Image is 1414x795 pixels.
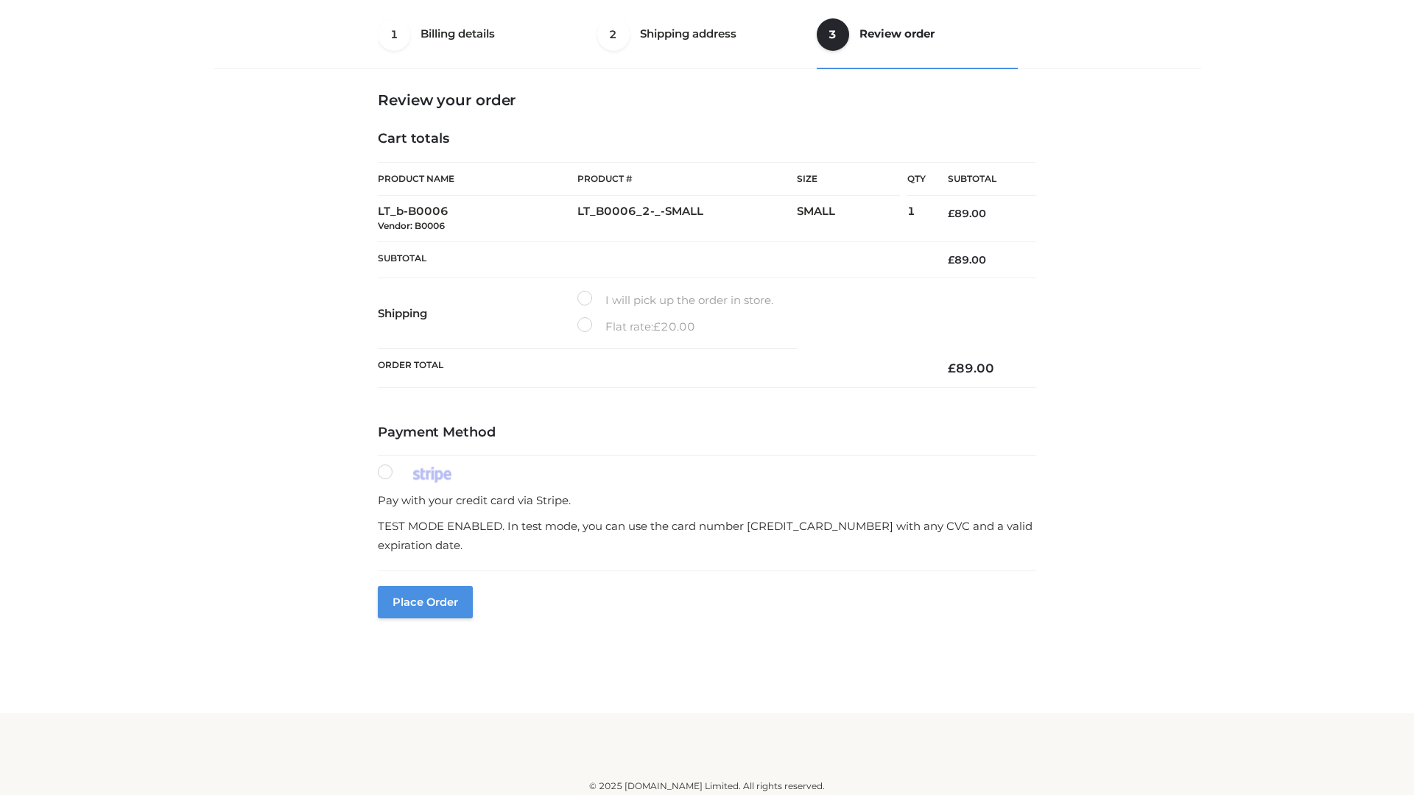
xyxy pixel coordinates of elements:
td: LT_B0006_2-_-SMALL [577,196,797,242]
span: £ [948,207,954,220]
bdi: 89.00 [948,361,994,375]
h4: Payment Method [378,425,1036,441]
span: £ [948,361,956,375]
th: Order Total [378,349,926,388]
div: © 2025 [DOMAIN_NAME] Limited. All rights reserved. [219,779,1195,794]
span: £ [948,253,954,266]
th: Subtotal [378,241,926,278]
th: Product Name [378,162,577,196]
th: Size [797,163,900,196]
bdi: 20.00 [653,319,695,333]
bdi: 89.00 [948,207,986,220]
span: £ [653,319,661,333]
h4: Cart totals [378,131,1036,147]
p: TEST MODE ENABLED. In test mode, you can use the card number [CREDIT_CARD_NUMBER] with any CVC an... [378,517,1036,554]
label: I will pick up the order in store. [577,291,773,310]
label: Flat rate: [577,317,695,336]
h3: Review your order [378,91,1036,109]
td: SMALL [797,196,907,242]
td: 1 [907,196,926,242]
button: Place order [378,586,473,618]
th: Subtotal [926,163,1036,196]
bdi: 89.00 [948,253,986,266]
p: Pay with your credit card via Stripe. [378,491,1036,510]
th: Qty [907,162,926,196]
small: Vendor: B0006 [378,220,445,231]
th: Shipping [378,278,577,349]
td: LT_b-B0006 [378,196,577,242]
th: Product # [577,162,797,196]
